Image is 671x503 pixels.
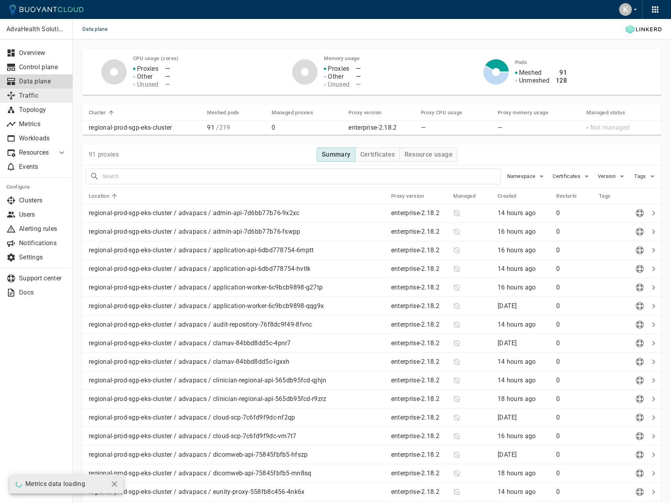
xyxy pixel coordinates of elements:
span: Send diagnostics to Buoyant [634,414,646,420]
p: enterprise-2.18.2 [391,358,447,366]
p: 91 proxies [89,151,119,159]
relative-time: 16 hours ago [498,432,536,440]
h5: Proxy memory usage [498,110,548,116]
p: enterprise-2.18.2 [391,339,447,347]
p: Other [328,73,344,81]
p: regional-prod-sgp-eks-cluster / advapacs / application-api-6dbd778754-6mptt [89,246,385,254]
span: Managed proxies [272,109,323,116]
span: Tue, 26 Aug 2025 20:38:17 GMT+7 / Tue, 26 Aug 2025 13:38:17 UTC [498,321,536,328]
h4: 128 [556,77,567,85]
p: 91 [207,124,265,132]
p: enterprise-2.18.2 [391,321,447,329]
span: Certificates [553,173,582,180]
relative-time: [DATE] [498,302,517,310]
span: Tue, 26 Aug 2025 04:59:10 GMT+7 / Mon, 25 Aug 2025 21:59:10 UTC [498,302,517,310]
h5: Managed status [586,110,625,116]
span: Send diagnostics to Buoyant [634,377,646,383]
span: Tue, 26 Aug 2025 20:38:16 GMT+7 / Tue, 26 Aug 2025 13:38:16 UTC [498,376,536,384]
relative-time: 16 hours ago [498,246,536,254]
p: regional-prod-sgp-eks-cluster / advapacs / application-api-6dbd778754-hvtlk [89,265,385,273]
span: Managed status [586,109,635,116]
span: Proxy CPU usage [421,109,473,116]
relative-time: [DATE] [498,414,517,421]
p: Metrics data loading [25,480,85,488]
span: Send diagnostics to Buoyant [634,321,646,327]
p: enterprise-2.18.2 [391,246,447,254]
p: Meshed [519,69,542,77]
span: Managed [453,193,486,200]
p: 0 [272,124,342,132]
button: Certificates [355,147,400,162]
p: 0 [556,246,592,254]
span: Send diagnostics to Buoyant [634,395,646,402]
h5: Meshed pods [207,110,239,116]
p: Clusters [19,197,67,204]
h5: Proxy version [348,110,381,116]
p: enterprise-2.18.2 [348,124,397,132]
p: Not managed [590,124,629,132]
p: enterprise-2.18.2 [391,284,447,291]
p: Proxies [137,65,158,73]
p: regional-prod-sgp-eks-cluster / advapacs / application-worker-6c9bcb9898-g27tp [89,284,385,291]
button: Tags [633,170,658,182]
span: Send diagnostics to Buoyant [634,488,646,495]
p: regional-prod-sgp-eks-cluster / advapacs / application-worker-6c9bcb9898-qqg9x [89,302,385,310]
p: Unused [328,81,350,89]
span: Tue, 26 Aug 2025 16:16:48 GMT+7 / Tue, 26 Aug 2025 09:16:48 UTC [498,395,536,403]
relative-time: 14 hours ago [498,321,536,328]
p: enterprise-2.18.2 [391,414,447,422]
span: Send diagnostics to Buoyant [634,210,646,216]
p: Users [19,211,67,219]
p: enterprise-2.18.2 [391,302,447,310]
span: Proxy memory usage [498,109,559,116]
relative-time: 14 hours ago [498,488,536,495]
h4: Resource usage [405,151,453,159]
p: enterprise-2.18.2 [391,209,447,217]
p: — [498,124,580,132]
span: Send diagnostics to Buoyant [634,228,646,234]
p: 0 [556,451,592,459]
h5: Managed proxies [272,110,313,116]
span: Tue, 26 Aug 2025 17:59:25 GMT+7 / Tue, 26 Aug 2025 10:59:25 UTC [498,228,536,235]
p: AdvaHealth Solutions [6,25,66,33]
p: Unused [137,81,159,89]
relative-time: 18 hours ago [498,395,536,403]
p: Alerting rules [19,225,67,233]
p: enterprise-2.18.2 [391,469,447,477]
p: Workloads [19,134,67,142]
h5: Created [498,193,517,199]
h4: — [356,81,361,89]
h4: 91 [556,69,567,77]
p: enterprise-2.18.2 [391,376,447,384]
relative-time: 16 hours ago [498,228,536,235]
span: Tue, 26 Aug 2025 20:38:17 GMT+7 / Tue, 26 Aug 2025 13:38:17 UTC [498,358,536,365]
p: Docs [19,289,67,297]
span: Meshed pods [207,109,249,116]
relative-time: 14 hours ago [498,209,536,217]
span: / 219 [215,124,230,131]
h4: — [356,73,361,81]
p: 0 [556,414,592,422]
div: K [619,3,632,16]
p: Events [19,163,67,171]
p: regional-prod-sgp-eks-cluster / advapacs / eunity-proxy-558fb8c456-4nk6x [89,488,385,496]
span: Tue, 26 Aug 2025 20:38:16 GMT+7 / Tue, 26 Aug 2025 13:38:16 UTC [498,265,536,272]
button: Certificates [553,170,591,182]
span: Tue, 26 Aug 2025 17:59:26 GMT+7 / Tue, 26 Aug 2025 10:59:26 UTC [498,246,536,254]
p: regional-prod-sgp-eks-cluster / advapacs / admin-api-7d6bb77b76-9x2xc [89,209,385,217]
p: 0 [556,358,592,366]
span: Namespace [507,173,537,180]
button: Summary [317,147,355,162]
span: Created [498,193,527,200]
p: 0 [556,302,592,310]
p: enterprise-2.18.2 [391,488,447,496]
p: 0 [556,321,592,329]
span: Send diagnostics to Buoyant [634,265,646,272]
span: Send diagnostics to Buoyant [634,358,646,365]
span: Send diagnostics to Buoyant [634,284,646,290]
p: 0 [556,209,592,217]
p: enterprise-2.18.2 [391,432,447,440]
p: 0 [556,228,592,236]
span: Proxy version [391,193,434,200]
p: Settings [19,253,67,261]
